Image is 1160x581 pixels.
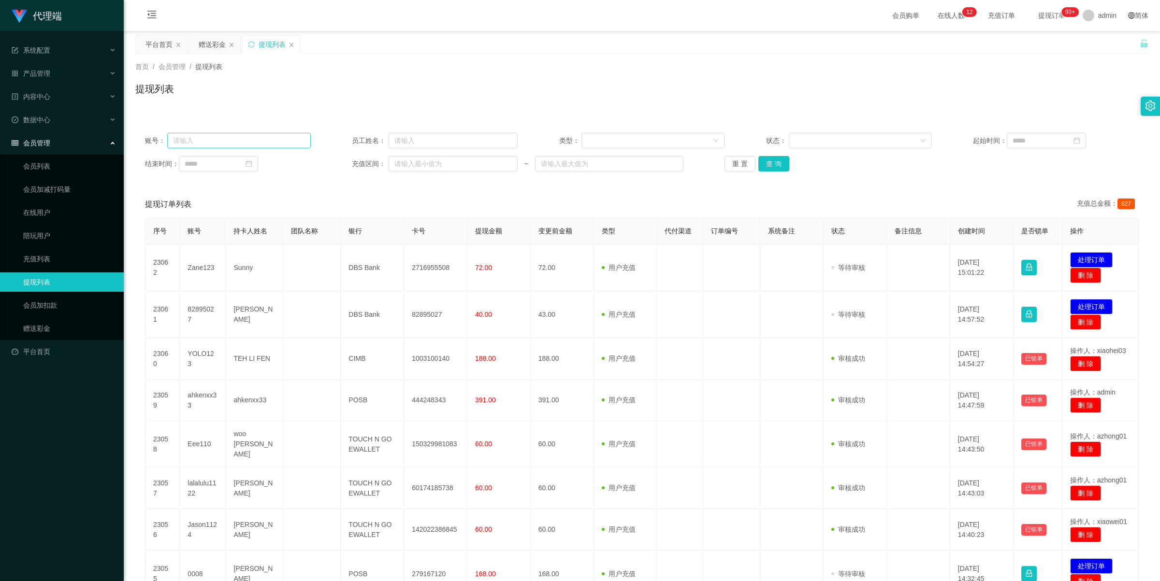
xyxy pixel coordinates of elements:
[831,440,865,448] span: 审核成功
[226,421,283,468] td: woo [PERSON_NAME]
[559,136,582,146] span: 类型：
[389,133,518,148] input: 请输入
[1021,524,1046,536] button: 已锁单
[135,82,174,96] h1: 提现列表
[1140,39,1148,48] i: 图标: unlock
[602,570,636,578] span: 用户充值
[1070,485,1101,501] button: 删 除
[1021,482,1046,494] button: 已锁单
[135,63,149,71] span: 首页
[831,311,865,318] span: 等待审核
[531,509,594,551] td: 60.00
[958,227,985,235] span: 创建时间
[352,159,389,169] span: 充值区间：
[341,244,404,291] td: DBS Bank
[12,140,18,146] i: 图标: table
[12,116,18,123] i: 图标: check-circle-o
[831,354,865,362] span: 审核成功
[341,380,404,421] td: POSB
[1021,353,1046,365] button: 已锁单
[33,0,62,31] h1: 代理端
[145,468,180,509] td: 23057
[962,7,976,17] sup: 12
[1070,432,1127,440] span: 操作人：azhong01
[1070,476,1127,484] span: 操作人：azhong01
[145,35,173,54] div: 平台首页
[12,10,27,23] img: logo.9652507e.png
[831,570,865,578] span: 等待审核
[1117,198,1135,209] span: 827
[145,338,180,380] td: 23060
[12,139,50,147] span: 会员管理
[159,63,186,71] span: 会员管理
[12,93,18,100] i: 图标: profile
[23,296,116,315] a: 会员加扣款
[341,468,404,509] td: TOUCH N GO EWALLET
[602,311,636,318] span: 用户充值
[404,338,467,380] td: 1003100140
[475,354,496,362] span: 188.00
[1128,12,1135,19] i: 图标: global
[1070,314,1101,330] button: 删 除
[23,180,116,199] a: 会员加减打码量
[1145,100,1156,111] i: 图标: setting
[145,421,180,468] td: 23058
[412,227,425,235] span: 卡号
[1073,137,1080,144] i: 图标: calendar
[602,354,636,362] span: 用户充值
[188,227,201,235] span: 账号
[933,12,970,19] span: 在线人数
[12,12,62,19] a: 代理端
[950,509,1014,551] td: [DATE] 14:40:23
[535,156,683,171] input: 请输入最大值为
[195,63,222,71] span: 提现列表
[226,380,283,421] td: ahkenxx33
[602,264,636,271] span: 用户充值
[531,244,594,291] td: 72.00
[475,227,502,235] span: 提现金额
[1070,441,1101,457] button: 删 除
[389,156,518,171] input: 请输入最小值为
[180,380,226,421] td: ahkenxx33
[950,338,1014,380] td: [DATE] 14:54:27
[1070,347,1126,354] span: 操作人：xiaohei03
[475,525,492,533] span: 60.00
[1070,227,1084,235] span: 操作
[531,338,594,380] td: 188.00
[973,136,1007,146] span: 起始时间：
[518,159,535,169] span: ~
[248,41,255,48] i: 图标: sync
[145,136,167,146] span: 账号：
[1070,356,1101,371] button: 删 除
[602,227,615,235] span: 类型
[23,226,116,245] a: 陪玩用户
[602,396,636,404] span: 用户充值
[966,7,970,17] p: 1
[348,227,362,235] span: 银行
[950,380,1014,421] td: [DATE] 14:47:59
[831,227,845,235] span: 状态
[12,46,50,54] span: 系统配置
[259,35,286,54] div: 提现列表
[602,484,636,492] span: 用户充值
[145,198,191,210] span: 提现订单列表
[233,227,267,235] span: 持卡人姓名
[768,227,795,235] span: 系统备注
[180,291,226,338] td: 82895027
[404,244,467,291] td: 2716955508
[970,7,973,17] p: 2
[831,484,865,492] span: 审核成功
[475,396,496,404] span: 391.00
[1070,388,1116,396] span: 操作人：admin
[341,421,404,468] td: TOUCH N GO EWALLET
[725,156,755,171] button: 重 置
[404,468,467,509] td: 60174185738
[1021,260,1037,275] button: 图标: lock
[145,159,179,169] span: 结束时间：
[404,421,467,468] td: 150329981083
[983,12,1020,19] span: 充值订单
[531,291,594,338] td: 43.00
[167,133,310,148] input: 请输入
[475,311,492,318] span: 40.00
[1070,268,1101,283] button: 删 除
